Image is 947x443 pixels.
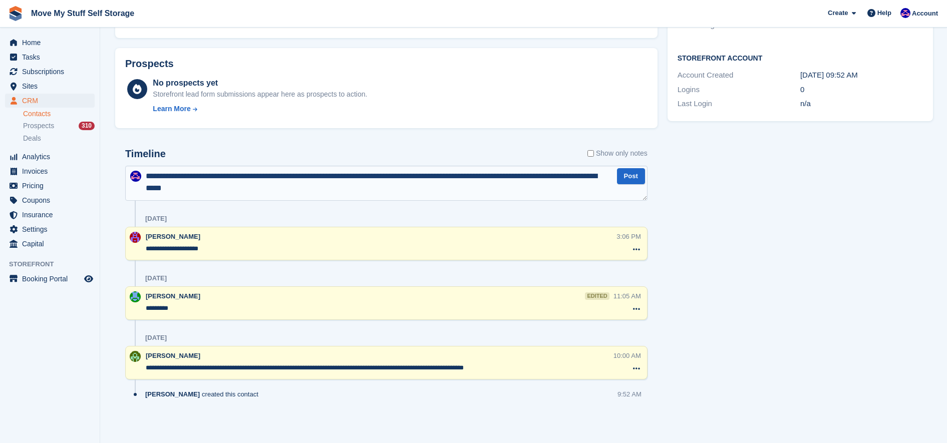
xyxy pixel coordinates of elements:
div: 0 [800,84,923,96]
img: Jade Whetnall [130,171,141,182]
div: Storefront lead form submissions appear here as prospects to action. [153,89,367,100]
span: Insurance [22,208,82,222]
div: 310 [79,122,95,130]
span: Prospects [23,121,54,131]
div: Account Created [678,70,800,81]
span: Invoices [22,164,82,178]
a: Preview store [83,273,95,285]
a: Prospects 310 [23,121,95,131]
span: [PERSON_NAME] [146,233,200,240]
a: menu [5,208,95,222]
a: menu [5,50,95,64]
span: [PERSON_NAME] [145,389,200,399]
label: Show only notes [587,148,648,159]
div: Logins [678,84,800,96]
a: menu [5,94,95,108]
a: menu [5,179,95,193]
a: menu [5,79,95,93]
div: edited [585,292,609,300]
span: Create [828,8,848,18]
a: menu [5,272,95,286]
span: Booking Portal [22,272,82,286]
h2: Prospects [125,58,174,70]
button: Post [617,168,645,185]
span: Sites [22,79,82,93]
img: Jade Whetnall [900,8,910,18]
a: menu [5,193,95,207]
img: Dan [130,291,141,302]
div: [DATE] 09:52 AM [800,70,923,81]
a: Contacts [23,109,95,119]
div: 3:06 PM [616,232,641,241]
div: [DATE] [145,215,167,223]
a: Move My Stuff Self Storage [27,5,138,22]
div: [DATE] [145,334,167,342]
span: Account [912,9,938,19]
div: 9:52 AM [617,389,642,399]
a: Learn More [153,104,367,114]
input: Show only notes [587,148,594,159]
span: [PERSON_NAME] [146,292,200,300]
a: menu [5,36,95,50]
img: Joel Booth [130,351,141,362]
span: [PERSON_NAME] [146,352,200,359]
span: CRM [22,94,82,108]
span: Coupons [22,193,82,207]
a: menu [5,164,95,178]
a: Deals [23,133,95,144]
h2: Storefront Account [678,53,923,63]
span: Capital [22,237,82,251]
span: Storefront [9,259,100,269]
div: Learn More [153,104,190,114]
a: menu [5,222,95,236]
a: menu [5,237,95,251]
span: Home [22,36,82,50]
span: Settings [22,222,82,236]
img: stora-icon-8386f47178a22dfd0bd8f6a31ec36ba5ce8667c1dd55bd0f319d3a0aa187defe.svg [8,6,23,21]
div: [DATE] [145,274,167,282]
div: 11:05 AM [613,291,641,301]
span: Deals [23,134,41,143]
span: Help [877,8,891,18]
div: n/a [800,98,923,110]
a: menu [5,65,95,79]
div: No prospects yet [153,77,367,89]
span: Analytics [22,150,82,164]
span: Subscriptions [22,65,82,79]
span: Pricing [22,179,82,193]
div: Last Login [678,98,800,110]
img: Carrie Machin [130,232,141,243]
div: created this contact [145,389,263,399]
div: 10:00 AM [613,351,641,360]
span: Tasks [22,50,82,64]
a: menu [5,150,95,164]
h2: Timeline [125,148,166,160]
